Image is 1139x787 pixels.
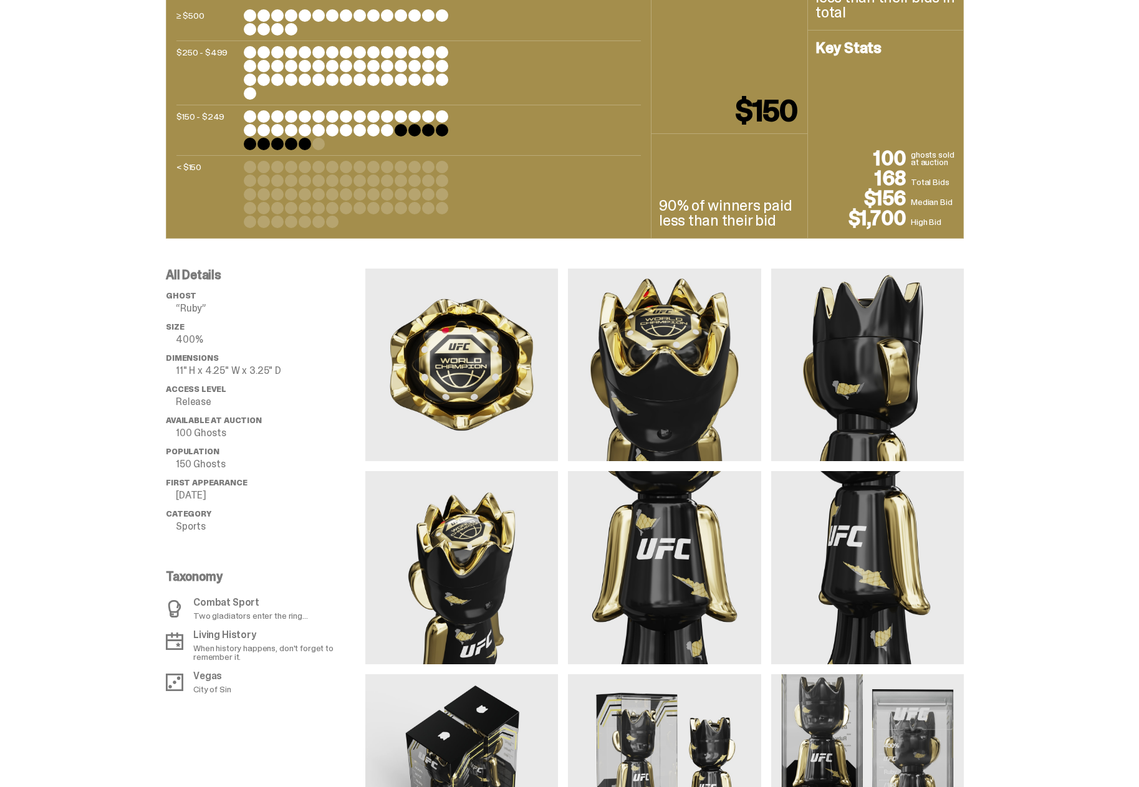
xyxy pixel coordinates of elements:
img: media gallery image [568,471,761,664]
p: $1,700 [815,208,911,228]
span: ghost [166,290,196,301]
p: Two gladiators enter the ring... [193,611,308,620]
img: media gallery image [365,269,558,461]
span: Category [166,508,211,519]
p: Combat Sport [193,598,308,608]
p: $150 - $249 [176,110,239,150]
p: Taxonomy [166,570,358,583]
p: 400% [176,335,365,345]
p: Total Bids [911,176,956,188]
p: When history happens, don't forget to remember it. [193,644,358,661]
p: High Bid [911,216,956,228]
span: Population [166,446,219,457]
p: 100 Ghosts [176,428,365,438]
p: City of Sin [193,685,231,694]
span: Dimensions [166,353,218,363]
p: 11" H x 4.25" W x 3.25" D [176,366,365,376]
p: [DATE] [176,490,365,500]
img: media gallery image [771,471,964,664]
p: 100 [815,148,911,168]
p: ghosts sold at auction [911,151,956,168]
p: $250 - $499 [176,46,239,100]
span: Size [166,322,184,332]
p: Release [176,397,365,407]
p: “Ruby” [176,303,365,313]
p: ≥ $500 [176,9,239,36]
span: First Appearance [166,477,247,488]
span: Available at Auction [166,415,262,426]
p: All Details [166,269,365,281]
img: media gallery image [771,269,964,461]
p: Median Bid [911,196,956,208]
img: media gallery image [568,269,761,461]
p: Living History [193,630,358,640]
p: $156 [815,188,911,208]
p: < $150 [176,161,239,228]
p: 90% of winners paid less than their bid [659,198,800,228]
h4: Key Stats [815,41,956,55]
p: 150 Ghosts [176,459,365,469]
p: $150 [736,96,797,126]
p: 168 [815,168,911,188]
img: media gallery image [365,471,558,664]
span: Access Level [166,384,226,394]
p: Vegas [193,671,231,681]
p: Sports [176,522,365,532]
